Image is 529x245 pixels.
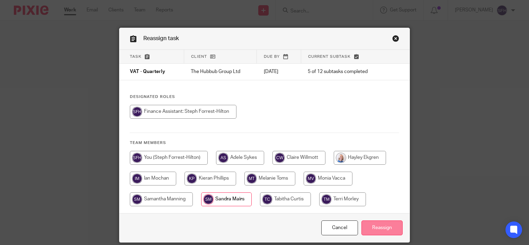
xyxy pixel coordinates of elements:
span: Due by [264,55,280,58]
span: Client [191,55,207,58]
a: Close this dialog window [392,35,399,44]
h4: Designated Roles [130,94,399,100]
span: Task [130,55,142,58]
input: Reassign [361,220,403,235]
a: Close this dialog window [321,220,358,235]
td: 5 of 12 subtasks completed [301,64,386,80]
span: VAT - Quarterly [130,70,165,74]
p: [DATE] [264,68,294,75]
p: The Hubbub Group Ltd [191,68,250,75]
span: Current subtask [308,55,351,58]
span: Reassign task [143,36,179,41]
h4: Team members [130,140,399,146]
